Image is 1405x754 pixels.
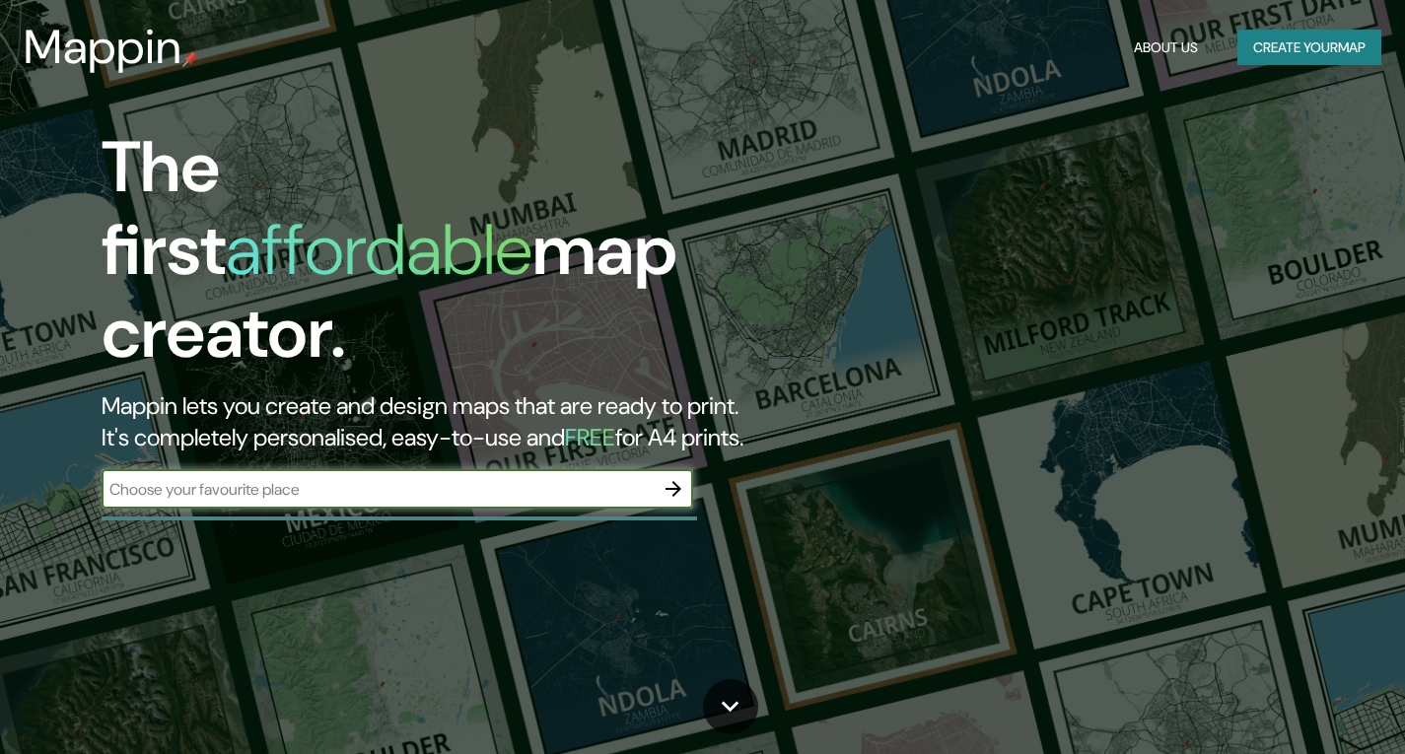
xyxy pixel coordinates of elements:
h5: FREE [565,422,615,452]
button: Create yourmap [1237,30,1381,66]
h3: Mappin [24,20,182,75]
h2: Mappin lets you create and design maps that are ready to print. It's completely personalised, eas... [102,390,805,453]
button: About Us [1126,30,1206,66]
h1: The first map creator. [102,126,805,390]
h1: affordable [226,204,532,296]
img: mappin-pin [182,51,198,67]
input: Choose your favourite place [102,478,654,501]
